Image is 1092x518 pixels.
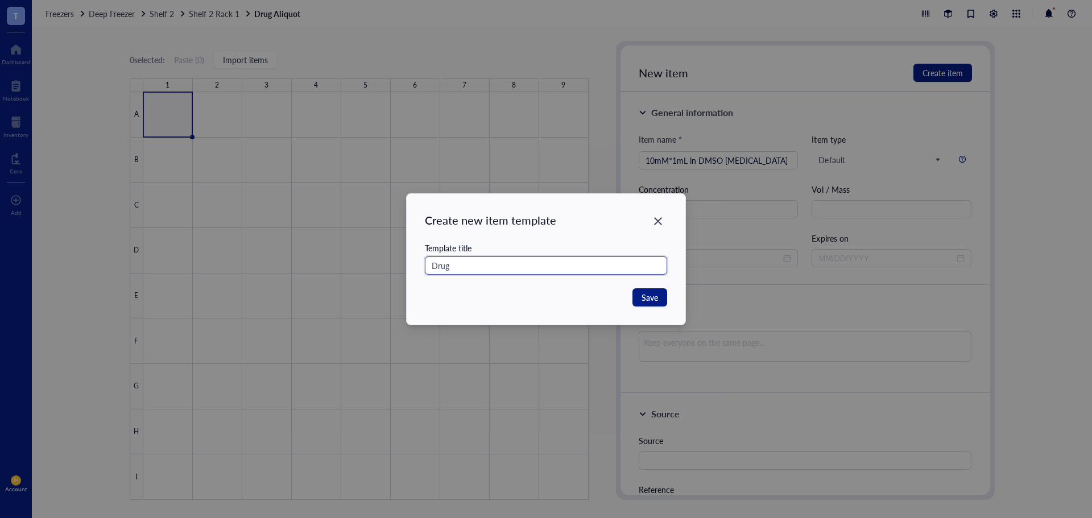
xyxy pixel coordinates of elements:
[425,242,668,254] div: Template title
[649,214,667,228] span: Close
[649,212,667,230] button: Close
[642,291,658,304] span: Save
[632,288,667,306] button: Save
[425,212,556,228] div: Create new item template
